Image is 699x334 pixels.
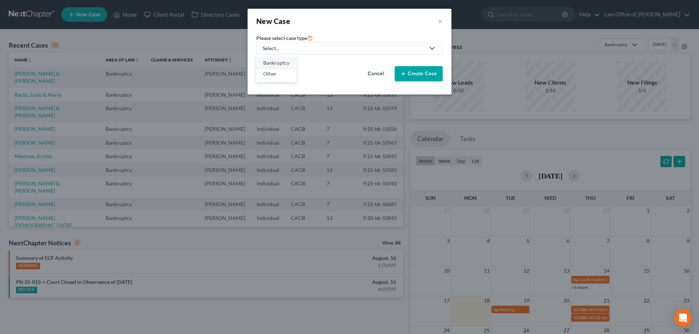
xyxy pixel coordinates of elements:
a: Other [256,69,296,80]
div: Select... [262,45,425,52]
div: Open Intercom Messenger [674,309,692,327]
div: Other [263,70,289,77]
div: Bankruptcy [263,59,289,67]
strong: New Case [256,17,290,25]
button: Cancel [360,67,392,81]
a: Bankruptcy [256,57,296,69]
button: × [438,16,443,26]
button: Create Case [395,66,443,81]
span: Please select case type [256,35,307,41]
